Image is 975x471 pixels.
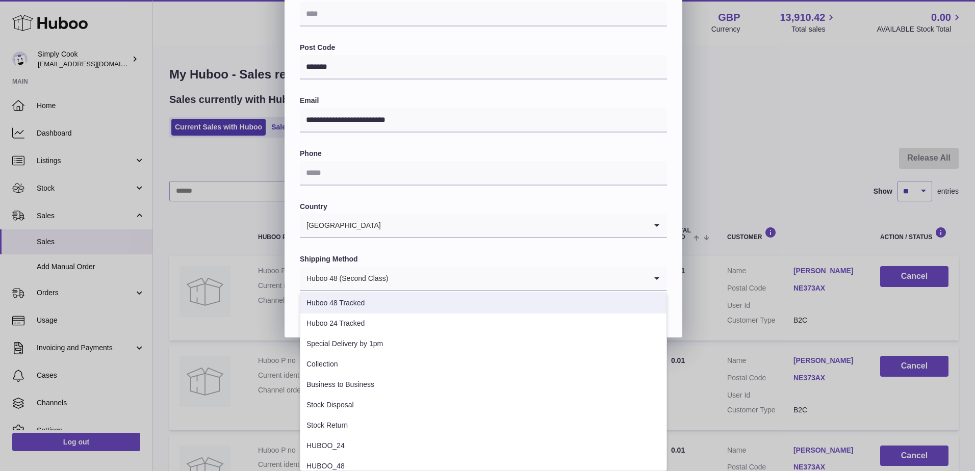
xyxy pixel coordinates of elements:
div: Search for option [300,214,667,238]
label: Shipping Method [300,254,667,264]
button: Submit [599,301,667,322]
label: Email [300,96,667,106]
span: [GEOGRAPHIC_DATA] [300,214,381,237]
input: Search for option [389,267,647,290]
label: Phone [300,149,667,159]
span: Huboo 48 (Second Class) [300,267,389,290]
div: Search for option [300,267,667,291]
input: Search for option [381,214,647,237]
label: Country [300,202,667,212]
button: Close [300,301,363,322]
label: Post Code [300,43,667,53]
